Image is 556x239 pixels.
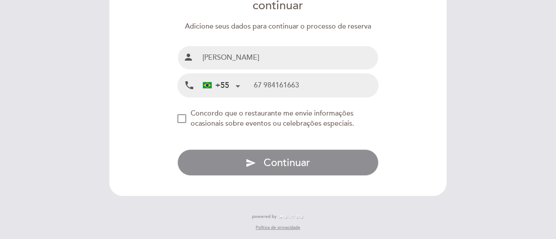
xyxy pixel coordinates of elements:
[256,225,300,231] a: Política de privacidade
[254,74,378,97] input: Telefone celular
[184,80,195,91] i: local_phone
[252,214,277,220] span: powered by
[183,52,194,62] i: person
[203,80,229,91] div: +55
[246,158,256,168] i: send
[264,156,310,169] span: Continuar
[191,109,354,128] span: Concordo que o restaurante me envie informações ocasionais sobre eventos ou celebrações especiais.
[177,22,379,32] div: Adicione seus dados para continuar o processo de reserva
[199,74,243,97] div: Brazil (Brasil): +55
[177,109,379,129] md-checkbox: NEW_MODAL_AGREE_RESTAURANT_SEND_OCCASIONAL_INFO
[279,215,304,219] img: MEITRE
[177,149,379,176] button: send Continuar
[199,46,379,69] input: Nombre e Sobrenome
[252,214,304,220] a: powered by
